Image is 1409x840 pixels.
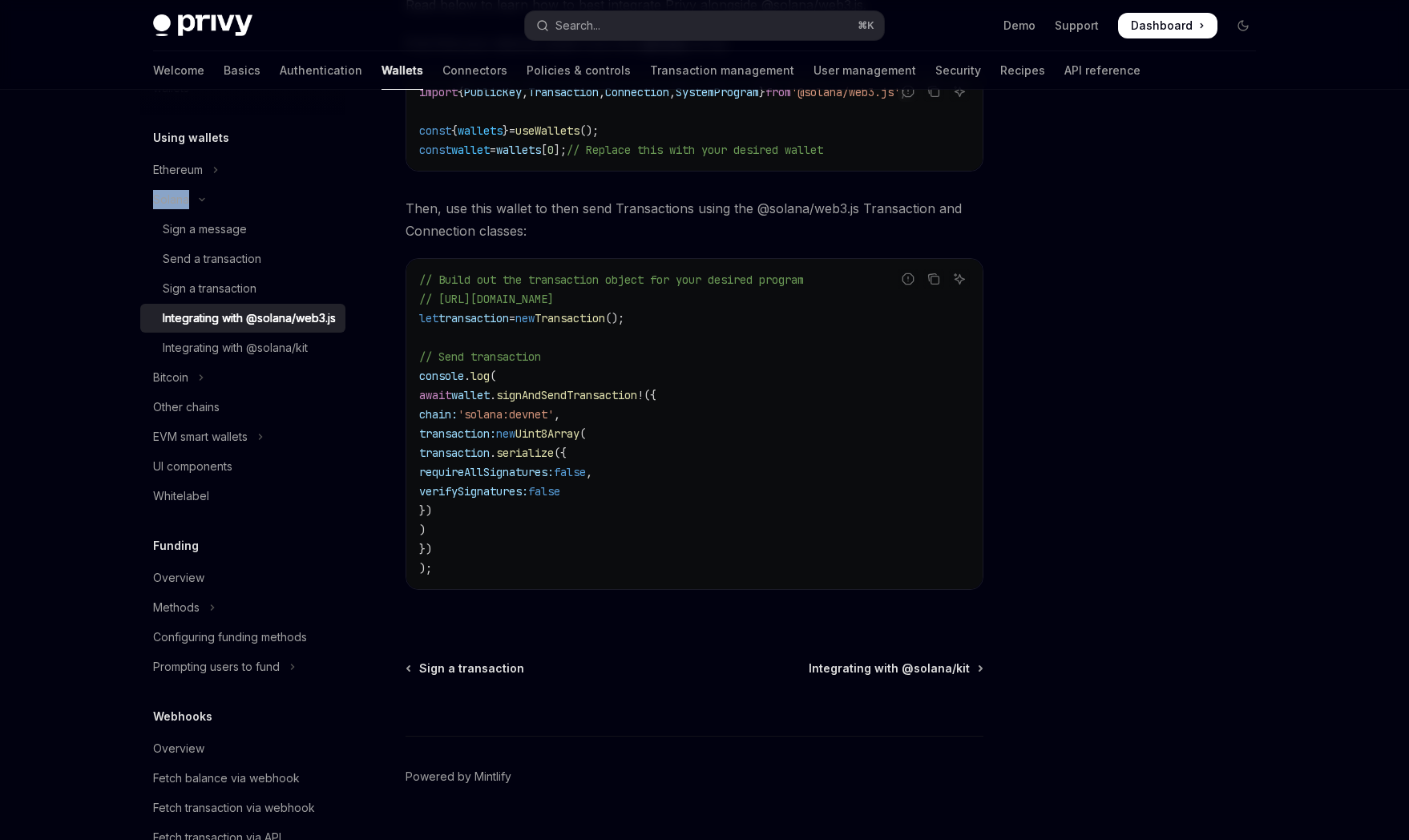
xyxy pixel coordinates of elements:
[140,363,345,392] button: Toggle Bitcoin section
[515,311,535,325] span: new
[153,798,315,818] div: Fetch transaction via webhook
[1003,18,1036,34] a: Demo
[509,311,515,325] span: =
[140,244,345,273] a: Send a transaction
[419,523,426,537] span: )
[496,446,554,460] span: serialize
[153,707,212,726] h5: Webhooks
[153,487,209,506] div: Whitelabel
[809,660,982,676] a: Integrating with @solana/kit
[1118,13,1217,38] a: Dashboard
[527,51,631,90] a: Policies & controls
[153,769,300,788] div: Fetch balance via webhook
[153,160,203,180] div: Ethereum
[554,407,560,422] span: ,
[419,292,554,306] span: // [URL][DOMAIN_NAME]
[438,311,509,325] span: transaction
[140,422,345,451] button: Toggle EVM smart wallets section
[140,185,345,214] button: Toggle Solana section
[419,446,490,460] span: transaction
[419,484,528,499] span: verifySignatures:
[579,426,586,441] span: (
[280,51,362,90] a: Authentication
[140,215,345,244] a: Sign a message
[419,407,458,422] span: chain:
[451,123,458,138] span: {
[599,85,605,99] span: ,
[419,123,451,138] span: const
[140,155,345,184] button: Toggle Ethereum section
[898,81,918,102] button: Report incorrect code
[153,598,200,617] div: Methods
[153,368,188,387] div: Bitcoin
[496,143,541,157] span: wallets
[525,11,884,40] button: Open search
[419,311,438,325] span: let
[949,81,970,102] button: Ask AI
[555,16,600,35] div: Search...
[140,452,345,481] a: UI components
[898,269,918,289] button: Report incorrect code
[949,269,970,289] button: Ask AI
[676,85,759,99] span: SystemProgram
[490,446,496,460] span: .
[605,311,624,325] span: ();
[759,85,765,99] span: }
[490,369,496,383] span: (
[935,51,981,90] a: Security
[858,19,874,32] span: ⌘ K
[419,273,804,287] span: // Build out the transaction object for your desired program
[528,484,560,499] span: false
[644,388,656,402] span: ({
[1064,51,1141,90] a: API reference
[419,660,524,676] span: Sign a transaction
[140,593,345,622] button: Toggle Methods section
[153,657,280,676] div: Prompting users to fund
[382,51,423,90] a: Wallets
[419,143,451,157] span: const
[528,85,599,99] span: Transaction
[419,561,432,575] span: );
[567,143,823,157] span: // Replace this with your desired wallet
[163,279,256,298] div: Sign a transaction
[1131,18,1193,34] span: Dashboard
[163,220,247,239] div: Sign a message
[490,388,496,402] span: .
[522,85,528,99] span: ,
[554,465,586,479] span: false
[140,563,345,592] a: Overview
[153,190,189,209] div: Solana
[541,143,547,157] span: [
[153,739,204,758] div: Overview
[153,568,204,588] div: Overview
[496,426,515,441] span: new
[814,51,916,90] a: User management
[140,623,345,652] a: Configuring funding methods
[140,304,345,333] a: Integrating with @solana/web3.js
[1230,13,1256,38] button: Toggle dark mode
[554,446,567,460] span: ({
[637,388,644,402] span: !
[140,652,345,681] button: Toggle Prompting users to fund section
[605,85,669,99] span: Connection
[579,123,599,138] span: ();
[923,269,944,289] button: Copy the contents from the code block
[419,369,464,383] span: console
[140,482,345,511] a: Whitelabel
[535,311,605,325] span: Transaction
[153,398,220,417] div: Other chains
[503,123,509,138] span: }
[163,249,261,269] div: Send a transaction
[809,660,970,676] span: Integrating with @solana/kit
[153,628,307,647] div: Configuring funding methods
[153,427,248,446] div: EVM smart wallets
[458,123,503,138] span: wallets
[153,457,232,476] div: UI components
[153,51,204,90] a: Welcome
[153,536,199,555] h5: Funding
[490,143,496,157] span: =
[406,769,511,785] a: Powered by Mintlify
[163,338,308,357] div: Integrating with @solana/kit
[586,465,592,479] span: ,
[496,388,637,402] span: signAndSendTransaction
